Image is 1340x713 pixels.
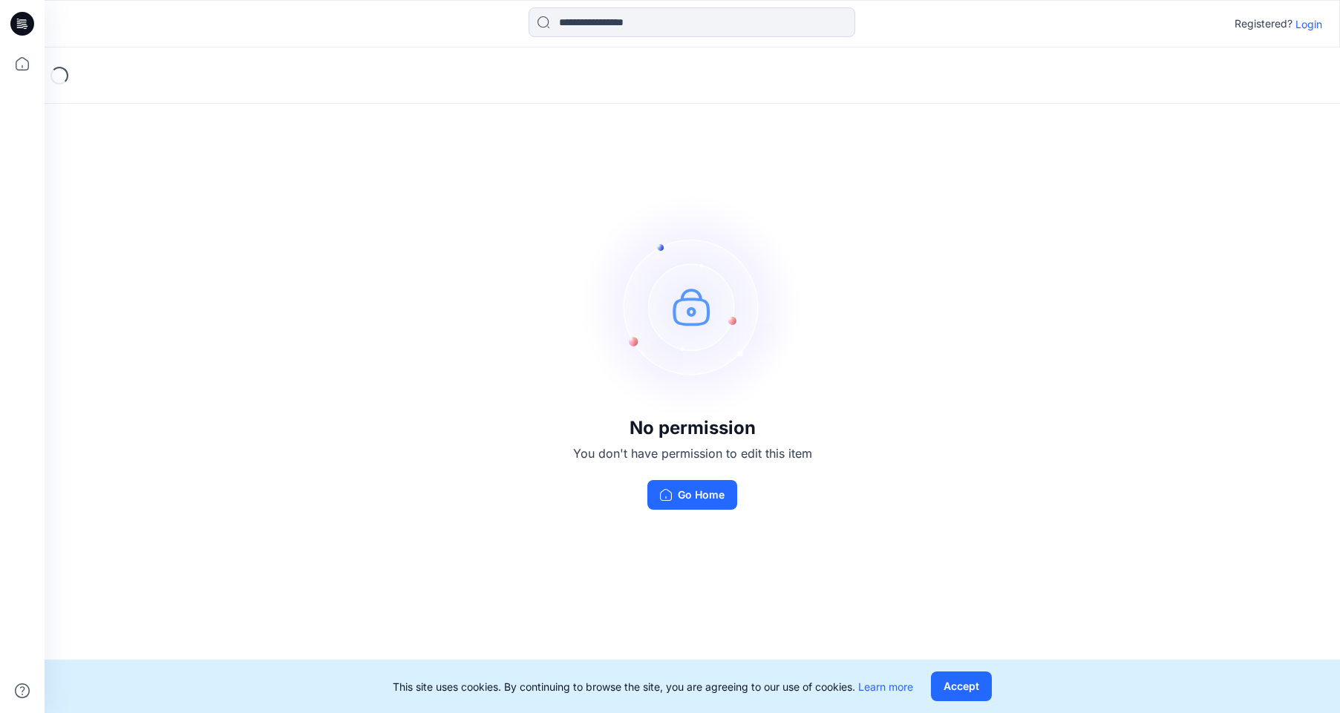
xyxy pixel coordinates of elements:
h3: No permission [573,418,812,438]
img: no-perm.svg [581,195,804,418]
button: Go Home [647,480,737,510]
p: Login [1295,16,1322,32]
a: Learn more [858,680,913,693]
p: You don't have permission to edit this item [573,444,812,462]
button: Accept [931,671,992,701]
p: This site uses cookies. By continuing to browse the site, you are agreeing to our use of cookies. [393,679,913,694]
p: Registered? [1235,15,1292,33]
